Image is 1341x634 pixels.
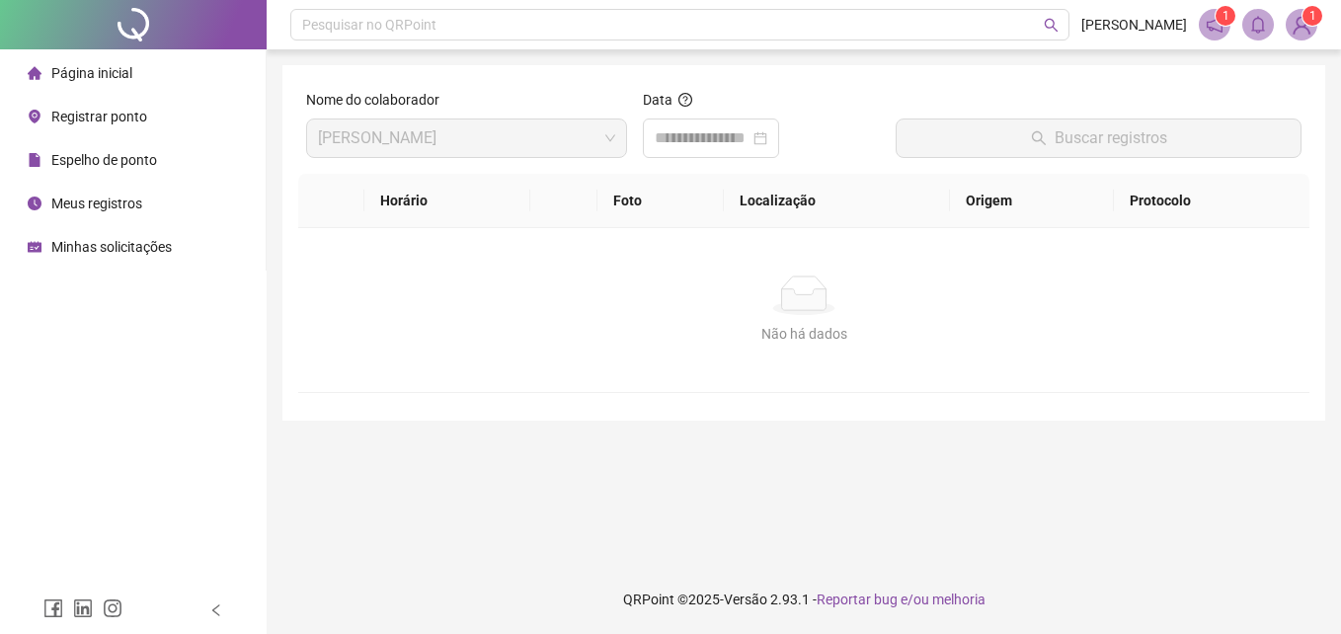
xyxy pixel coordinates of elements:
[1216,6,1235,26] sup: 1
[51,65,132,81] span: Página inicial
[1223,9,1229,23] span: 1
[51,109,147,124] span: Registrar ponto
[1249,16,1267,34] span: bell
[1114,174,1309,228] th: Protocolo
[364,174,530,228] th: Horário
[322,323,1286,345] div: Não há dados
[28,240,41,254] span: schedule
[1309,9,1316,23] span: 1
[597,174,724,228] th: Foto
[306,89,452,111] label: Nome do colaborador
[73,598,93,618] span: linkedin
[1287,10,1316,40] img: 90190
[724,592,767,607] span: Versão
[1081,14,1187,36] span: [PERSON_NAME]
[28,110,41,123] span: environment
[1302,6,1322,26] sup: Atualize o seu contato no menu Meus Dados
[643,92,672,108] span: Data
[1044,18,1059,33] span: search
[678,93,692,107] span: question-circle
[28,153,41,167] span: file
[209,603,223,617] span: left
[950,174,1114,228] th: Origem
[724,174,950,228] th: Localização
[267,565,1341,634] footer: QRPoint © 2025 - 2.93.1 -
[43,598,63,618] span: facebook
[318,119,615,157] span: RYAN MATHEUS DE MAGALHÃES SANTOS
[28,197,41,210] span: clock-circle
[28,66,41,80] span: home
[51,152,157,168] span: Espelho de ponto
[103,598,122,618] span: instagram
[817,592,986,607] span: Reportar bug e/ou melhoria
[896,119,1302,158] button: Buscar registros
[51,196,142,211] span: Meus registros
[1206,16,1223,34] span: notification
[51,239,172,255] span: Minhas solicitações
